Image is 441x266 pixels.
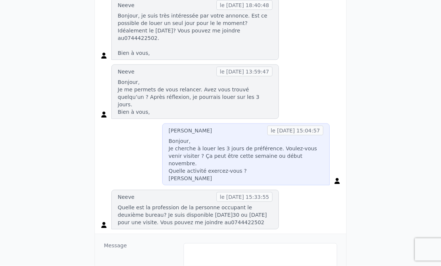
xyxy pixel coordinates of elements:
[216,67,272,76] span: le [DATE] 13:59:47
[216,192,272,202] span: le [DATE] 15:33:55
[118,68,135,75] div: Neeve
[118,12,272,57] p: Bonjour, je suis très intéressée par votre annonce. Est ce possible de louer un seul jour pour le...
[231,219,264,225] a: 0744422502
[118,1,135,9] div: Neeve
[118,193,135,201] div: Neeve
[267,126,323,135] span: le [DATE] 15:04:57
[124,35,157,41] a: 0744422502
[169,137,323,182] p: Bonjour, Je cherche à louer les 3 jours de préférence. Voulez-vous venir visiter ? Ça peut être c...
[216,0,272,10] span: le [DATE] 18:40:48
[118,204,272,226] p: Quelle est la profession de la personne occupant le deuxième bureau? Je suis disponible [DATE]30 ...
[118,78,272,116] p: Bonjour, Je me permets de vous relancer. Avez vous trouvé quelqu’un ? Après réflexion, je pourrai...
[169,127,212,134] div: [PERSON_NAME]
